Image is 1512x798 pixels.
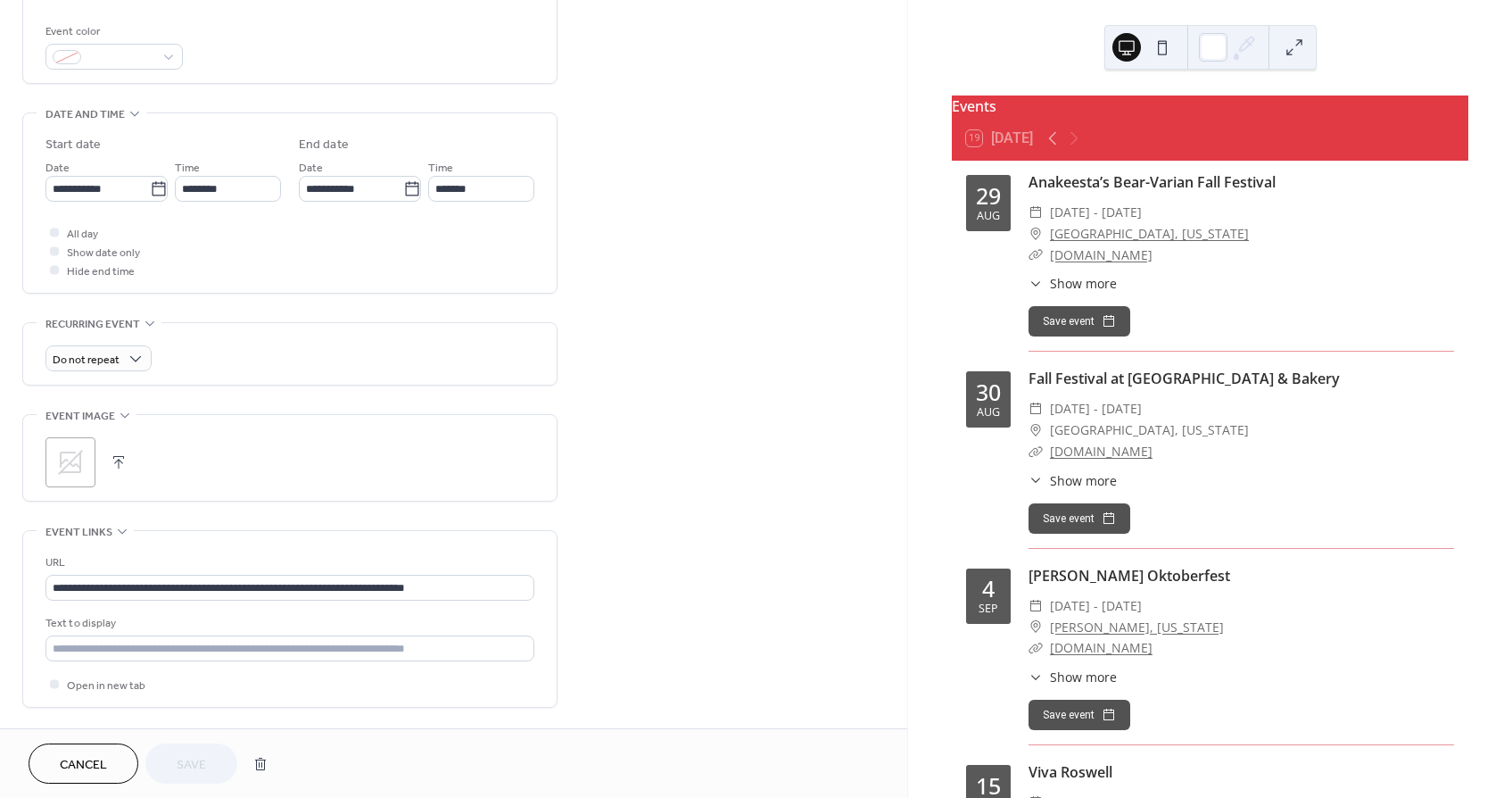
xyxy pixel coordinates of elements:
[1050,617,1224,638] a: [PERSON_NAME], [US_STATE]
[1050,471,1117,490] span: Show more
[1029,172,1276,192] a: Anakeesta’s Bear-Varian Fall Festival
[1029,637,1043,659] div: ​
[428,159,453,178] span: Time
[67,225,98,244] span: All day
[67,677,145,695] span: Open in new tab
[1029,617,1043,638] div: ​
[45,407,115,426] span: Event image
[29,744,138,784] button: Cancel
[1029,566,1230,586] a: [PERSON_NAME] Oktoberfest
[976,775,1001,797] div: 15
[175,159,200,178] span: Time
[45,437,95,487] div: ;
[299,136,349,154] div: End date
[1029,700,1130,730] button: Save event
[1029,762,1112,782] a: Viva Roswell
[1029,274,1117,293] button: ​Show more
[952,96,1468,117] div: Events
[982,578,995,600] div: 4
[67,262,135,281] span: Hide end time
[1029,369,1340,388] a: Fall Festival at [GEOGRAPHIC_DATA] & Bakery
[1029,441,1043,462] div: ​
[53,350,120,370] span: Do not repeat
[1050,420,1249,441] span: [GEOGRAPHIC_DATA], [US_STATE]
[45,614,531,633] div: Text to display
[67,244,140,262] span: Show date only
[1050,639,1153,656] a: [DOMAIN_NAME]
[1029,223,1043,245] div: ​
[1029,668,1043,686] div: ​
[1029,471,1117,490] button: ​Show more
[1029,245,1043,266] div: ​
[1029,274,1043,293] div: ​
[976,381,1001,403] div: 30
[1029,306,1130,337] button: Save event
[1029,398,1043,420] div: ​
[45,315,140,334] span: Recurring event
[1050,398,1142,420] span: [DATE] - [DATE]
[45,553,531,572] div: URL
[45,159,70,178] span: Date
[979,603,998,615] div: Sep
[1029,595,1043,617] div: ​
[45,136,101,154] div: Start date
[1050,202,1142,223] span: [DATE] - [DATE]
[60,756,107,775] span: Cancel
[1029,471,1043,490] div: ​
[45,523,112,542] span: Event links
[1050,274,1117,293] span: Show more
[976,185,1001,207] div: 29
[1050,595,1142,617] span: [DATE] - [DATE]
[1050,668,1117,686] span: Show more
[1050,223,1249,245] a: [GEOGRAPHIC_DATA], [US_STATE]
[1029,503,1130,534] button: Save event
[1029,202,1043,223] div: ​
[299,159,323,178] span: Date
[45,22,179,41] div: Event color
[1050,246,1153,263] a: [DOMAIN_NAME]
[977,407,1000,419] div: Aug
[977,211,1000,222] div: Aug
[1050,443,1153,460] a: [DOMAIN_NAME]
[1029,668,1117,686] button: ​Show more
[1029,420,1043,441] div: ​
[45,105,125,124] span: Date and time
